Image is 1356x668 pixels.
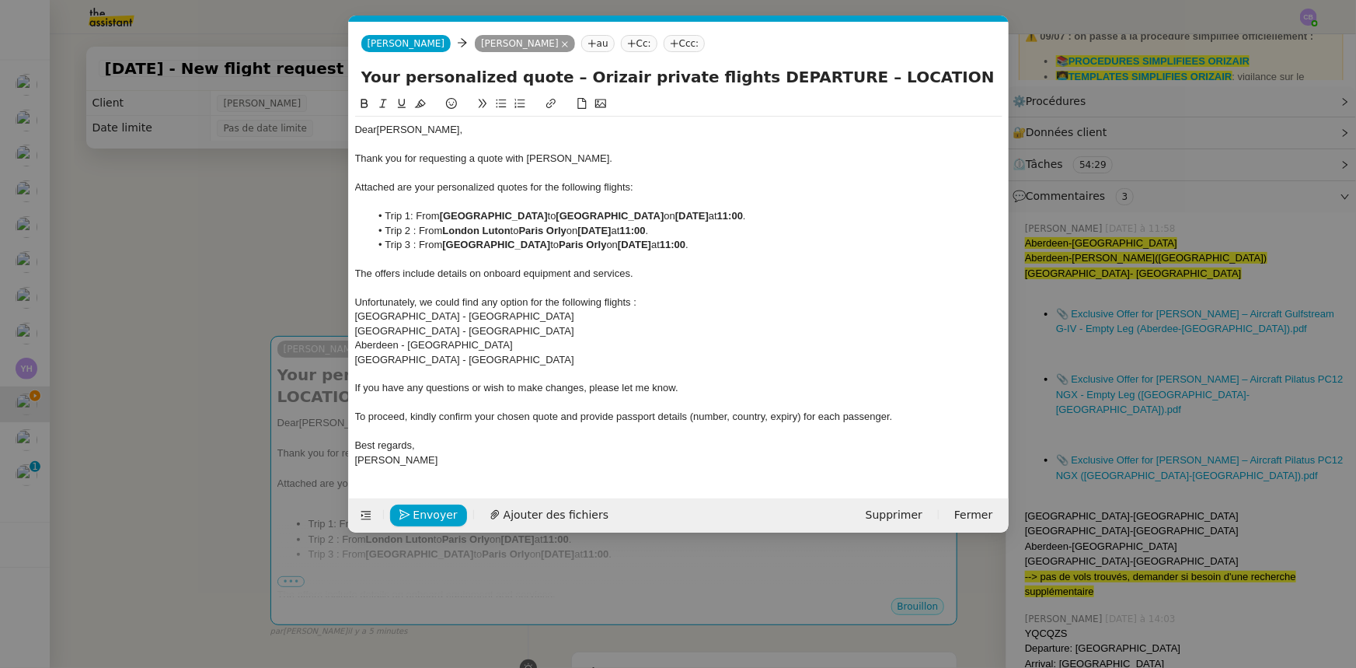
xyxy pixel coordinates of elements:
[660,239,685,250] strong: 11:00
[945,505,1002,526] button: Fermer
[355,152,613,164] span: Thank you for requesting a quote with [PERSON_NAME].
[440,210,548,222] strong: [GEOGRAPHIC_DATA]
[355,181,633,193] span: Attached are your personalized quotes for the following flights:
[442,225,510,236] strong: London Luton
[355,354,574,365] span: [GEOGRAPHIC_DATA] - [GEOGRAPHIC_DATA]
[618,239,651,250] strong: [DATE]
[664,35,706,52] nz-tag: Ccc:
[355,310,574,322] span: [GEOGRAPHIC_DATA] - [GEOGRAPHIC_DATA]
[355,124,377,135] span: Dear
[442,239,550,250] strong: [GEOGRAPHIC_DATA]
[368,38,445,49] span: [PERSON_NAME]
[355,439,415,451] span: Best regards,
[355,454,438,466] span: [PERSON_NAME]
[355,325,574,337] span: [GEOGRAPHIC_DATA] - [GEOGRAPHIC_DATA]
[355,382,678,393] span: If you have any questions or wish to make changes, please let me know.
[619,225,645,236] strong: 11:00
[355,296,637,308] span: Unfortunately, we could find any option for the following flights :
[475,35,575,52] nz-tag: [PERSON_NAME]
[355,123,1002,137] div: [PERSON_NAME]
[355,268,633,279] span: The offers include details on onboard equipment and services.
[370,209,1002,223] li: Trip 1: From to on at .
[504,506,608,524] span: Ajouter des fichiers
[460,124,463,135] span: ,
[717,210,743,222] strong: 11:00
[355,339,513,351] span: Aberdeen - [GEOGRAPHIC_DATA]
[390,505,467,526] button: Envoyer
[954,506,992,524] span: Fermer
[621,35,657,52] nz-tag: Cc:
[866,506,922,524] span: Supprimer
[559,239,606,250] strong: Paris Orly
[519,225,566,236] strong: Paris Orly
[361,65,996,89] input: Subject
[370,238,1002,252] li: Trip 3 : From to on at .
[578,225,612,236] strong: [DATE]
[355,411,893,422] span: To proceed, kindly confirm your chosen quote and provide passport details (number, country, expir...
[675,210,709,222] strong: [DATE]
[480,505,618,526] button: Ajouter des fichiers
[413,506,458,524] span: Envoyer
[856,505,932,526] button: Supprimer
[581,35,615,52] nz-tag: au
[556,210,664,222] strong: [GEOGRAPHIC_DATA]
[370,224,1002,238] li: Trip 2 : From to on at .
